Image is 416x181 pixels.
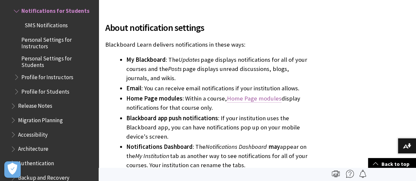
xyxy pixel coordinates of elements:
[359,170,367,178] img: Follow this page
[126,94,312,112] li: : Within a course, display notifications for that course only.
[21,6,89,14] span: Notifications for Students
[368,158,416,170] a: Back to top
[126,55,312,83] li: : The page displays notifications for all of your courses and the page displays unread discussion...
[179,56,200,63] span: Updates
[126,142,312,170] li: : The appear on the tab as another way to see notifications for all of your courses. Your institu...
[206,143,267,150] span: Notifications Dashboard
[126,84,141,92] span: Email
[346,170,354,178] img: More help
[18,101,52,109] span: Release Notes
[227,95,281,102] a: Home Page modules
[18,144,48,152] span: Architecture
[126,114,218,122] span: Blackboard app push notifications
[126,143,193,150] span: Notifications Dashboard
[18,129,48,138] span: Accessibility
[332,170,340,178] img: Print
[21,86,69,95] span: Profile for Students
[105,40,312,49] p: Blackboard Learn delivers notifications in these ways:
[4,161,21,178] button: Open Preferences
[21,53,94,68] span: Personal Settings for Students
[269,143,280,150] span: may
[126,56,166,63] span: My Blackboard
[135,152,169,160] span: My Institution
[168,65,182,73] span: Posts
[126,114,312,141] li: : If your institution uses the Blackboard app, you can have notifications pop up on your mobile d...
[21,72,73,80] span: Profile for Instructors
[18,172,69,181] span: Backup and Recovery
[126,84,312,93] li: : You can receive email notifications if your institution allows.
[18,115,62,124] span: Migration Planning
[105,21,312,34] span: About notification settings
[25,20,67,29] span: SMS Notifications
[126,95,183,102] span: Home Page modules
[21,34,94,50] span: Personal Settings for Instructors
[18,158,54,167] span: Authentication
